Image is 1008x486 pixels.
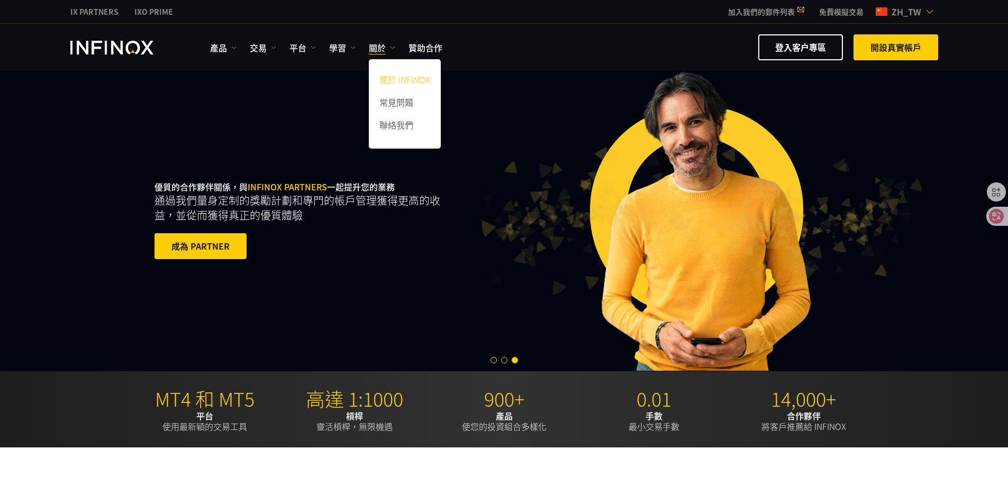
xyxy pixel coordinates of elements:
[887,5,925,18] span: zh_tw
[369,70,441,93] a: 關於 INFINOX
[369,93,441,115] a: 常見問題
[501,357,507,363] span: Go to slide 2
[329,41,356,54] a: 學習
[433,387,575,410] p: 900+
[289,41,316,54] a: 平台
[733,387,875,410] p: 14,000+
[369,115,441,138] a: 聯絡我們
[196,409,213,422] strong: 平台
[155,193,451,223] p: 通過我們量身定制的獎勵計劃和專門的帳戶管理獲得更高的收益，並從而獲得真正的優質體驗
[62,6,126,17] a: INFINOX
[787,409,821,422] strong: 合作夥伴
[512,357,518,363] span: Go to slide 3
[853,34,938,60] a: 開設真實帳戶
[646,409,662,422] strong: 手數
[583,387,725,410] p: 0.01
[248,180,327,193] span: INFINOX PARTNERS
[284,410,425,432] p: 靈活槓桿，無限機遇
[346,409,363,422] strong: 槓桿
[250,41,276,54] a: 交易
[733,410,875,432] p: 將客戶推薦給 INFINOX
[210,41,237,54] a: 產品
[496,409,513,422] strong: 產品
[155,233,247,259] a: 成為 PARTNER
[284,387,425,410] p: 高達 1:1000
[134,410,276,432] p: 使用最新穎的交易工具
[720,6,811,17] a: 加入我們的郵件列表
[811,6,871,17] a: INFINOX MENU
[134,387,276,410] p: MT4 和 MT5
[758,34,843,60] a: 登入客户專區
[126,6,181,17] a: INFINOX
[155,164,525,278] div: 優質的合作夥伴關係，與 一起提升您的業務
[583,410,725,432] p: 最小交易手數
[369,41,395,54] a: 關於
[408,41,442,54] a: 贊助合作
[433,410,575,432] p: 使您的投資組合多樣化
[70,41,178,54] a: INFINOX Logo
[491,357,497,363] span: Go to slide 1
